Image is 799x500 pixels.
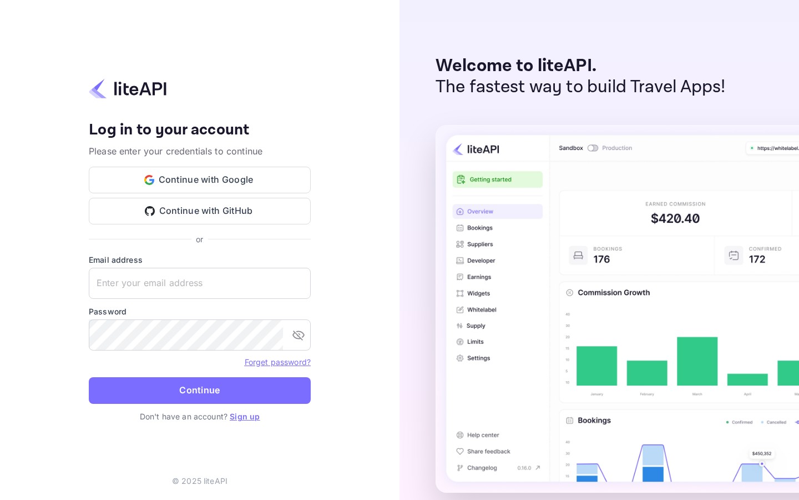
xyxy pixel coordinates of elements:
button: toggle password visibility [287,324,310,346]
a: Sign up [230,412,260,421]
a: Forget password? [245,356,311,367]
button: Continue with GitHub [89,198,311,224]
p: The fastest way to build Travel Apps! [436,77,726,98]
button: Continue with Google [89,167,311,193]
p: Don't have an account? [89,411,311,422]
p: Please enter your credentials to continue [89,144,311,158]
label: Password [89,306,311,317]
h4: Log in to your account [89,121,311,140]
img: liteapi [89,78,166,99]
a: Forget password? [245,357,311,367]
button: Continue [89,377,311,404]
label: Email address [89,254,311,266]
p: or [196,233,203,245]
p: © 2025 liteAPI [172,475,227,487]
input: Enter your email address [89,268,311,299]
p: Welcome to liteAPI. [436,56,726,77]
